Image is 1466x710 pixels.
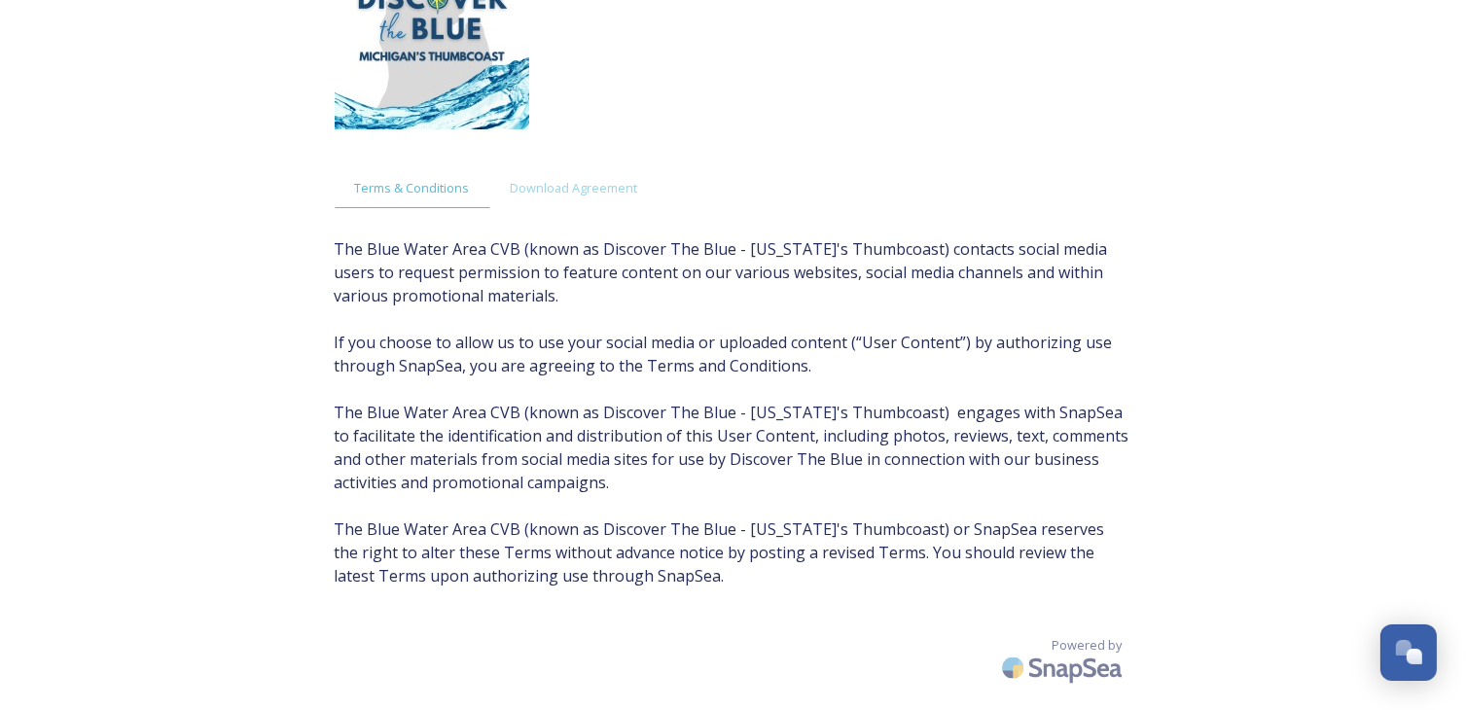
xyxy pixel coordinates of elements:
button: Open Chat [1380,624,1437,681]
span: Powered by [1053,636,1123,655]
img: SnapSea Logo [996,645,1132,691]
span: Download Agreement [511,179,638,197]
span: The Blue Water Area CVB (known as Discover The Blue - [US_STATE]'s Thumbcoast) contacts social me... [335,237,1132,587]
span: Terms & Conditions [355,179,470,197]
